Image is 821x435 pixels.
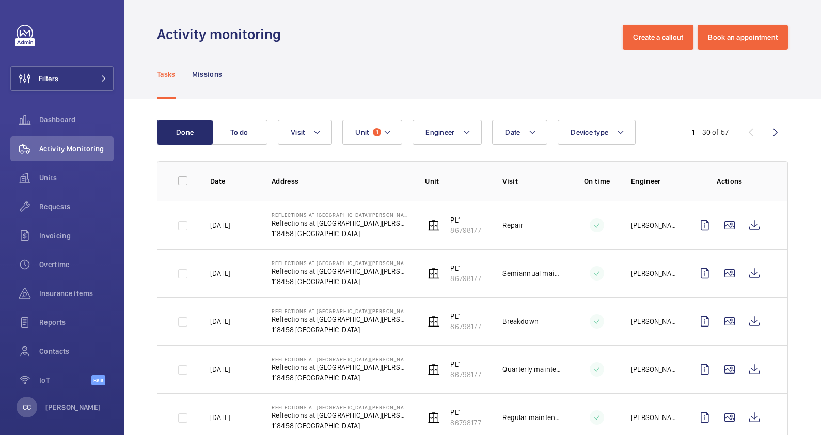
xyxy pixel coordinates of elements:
p: Tasks [157,69,176,80]
p: [PERSON_NAME] [631,220,676,230]
p: Reflections at [GEOGRAPHIC_DATA][PERSON_NAME] [272,362,408,372]
p: 86798177 [450,225,481,236]
button: Book an appointment [698,25,788,50]
p: Reflections at [GEOGRAPHIC_DATA][PERSON_NAME] [272,410,408,421]
p: PL1 [450,263,481,273]
p: 118458 [GEOGRAPHIC_DATA] [272,372,408,383]
button: Device type [558,120,636,145]
div: 1 – 30 of 57 [692,127,729,137]
p: [PERSON_NAME] [631,268,676,278]
p: 118458 [GEOGRAPHIC_DATA] [272,324,408,335]
button: To do [212,120,267,145]
p: [DATE] [210,268,230,278]
p: [DATE] [210,220,230,230]
p: CC [23,402,31,412]
p: 86798177 [450,369,481,380]
span: Visit [291,128,305,136]
span: Reports [39,317,114,328]
p: Visit [502,176,563,187]
p: Actions [692,176,767,187]
p: [PERSON_NAME] [631,364,676,375]
p: Regular maintenance [502,412,563,423]
p: 86798177 [450,417,481,428]
span: Overtime [39,259,114,270]
span: Insurance items [39,288,114,299]
span: Requests [39,201,114,212]
p: [PERSON_NAME] [631,412,676,423]
p: Address [272,176,408,187]
img: elevator.svg [428,267,440,279]
p: REFLECTIONS AT [GEOGRAPHIC_DATA][PERSON_NAME] (RBC) [272,308,408,314]
p: PL1 [450,311,481,321]
button: Engineer [413,120,482,145]
span: Units [39,173,114,183]
p: REFLECTIONS AT [GEOGRAPHIC_DATA][PERSON_NAME] (RBC) [272,260,408,266]
p: PL1 [450,215,481,225]
span: Dashboard [39,115,114,125]
p: 118458 [GEOGRAPHIC_DATA] [272,228,408,239]
p: PL1 [450,407,481,417]
p: [DATE] [210,412,230,423]
p: Reflections at [GEOGRAPHIC_DATA][PERSON_NAME] [272,314,408,324]
p: REFLECTIONS AT [GEOGRAPHIC_DATA][PERSON_NAME] (RBC) [272,404,408,410]
p: Quarterly maintenance [502,364,563,375]
span: Device type [571,128,608,136]
button: Done [157,120,213,145]
span: Contacts [39,346,114,356]
span: Date [505,128,520,136]
button: Create a callout [623,25,693,50]
img: elevator.svg [428,315,440,328]
p: [DATE] [210,364,230,375]
p: REFLECTIONS AT [GEOGRAPHIC_DATA][PERSON_NAME] (RBC) [272,356,408,362]
p: PL1 [450,359,481,369]
button: Date [492,120,547,145]
p: Missions [192,69,223,80]
p: 86798177 [450,321,481,332]
p: Reflections at [GEOGRAPHIC_DATA][PERSON_NAME] [272,266,408,276]
button: Unit1 [342,120,402,145]
p: 86798177 [450,273,481,284]
p: REFLECTIONS AT [GEOGRAPHIC_DATA][PERSON_NAME] (RBC) [272,212,408,218]
p: 118458 [GEOGRAPHIC_DATA] [272,421,408,431]
h1: Activity monitoring [157,25,287,44]
span: Engineer [425,128,454,136]
img: elevator.svg [428,363,440,376]
span: IoT [39,375,91,385]
p: Repair [502,220,523,230]
p: [PERSON_NAME] [631,316,676,327]
p: On time [579,176,614,187]
button: Filters [10,66,114,91]
span: Unit [355,128,369,136]
p: Engineer [631,176,676,187]
button: Visit [278,120,332,145]
span: Invoicing [39,230,114,241]
p: [PERSON_NAME] [45,402,101,412]
p: Date [210,176,255,187]
p: Unit [425,176,486,187]
span: 1 [373,128,381,136]
p: [DATE] [210,316,230,327]
p: Semiannual maintenance [502,268,563,278]
span: Filters [39,73,58,84]
span: Activity Monitoring [39,144,114,154]
img: elevator.svg [428,219,440,231]
p: Breakdown [502,316,539,327]
p: Reflections at [GEOGRAPHIC_DATA][PERSON_NAME] [272,218,408,228]
span: Beta [91,375,105,385]
img: elevator.svg [428,411,440,424]
p: 118458 [GEOGRAPHIC_DATA] [272,276,408,287]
